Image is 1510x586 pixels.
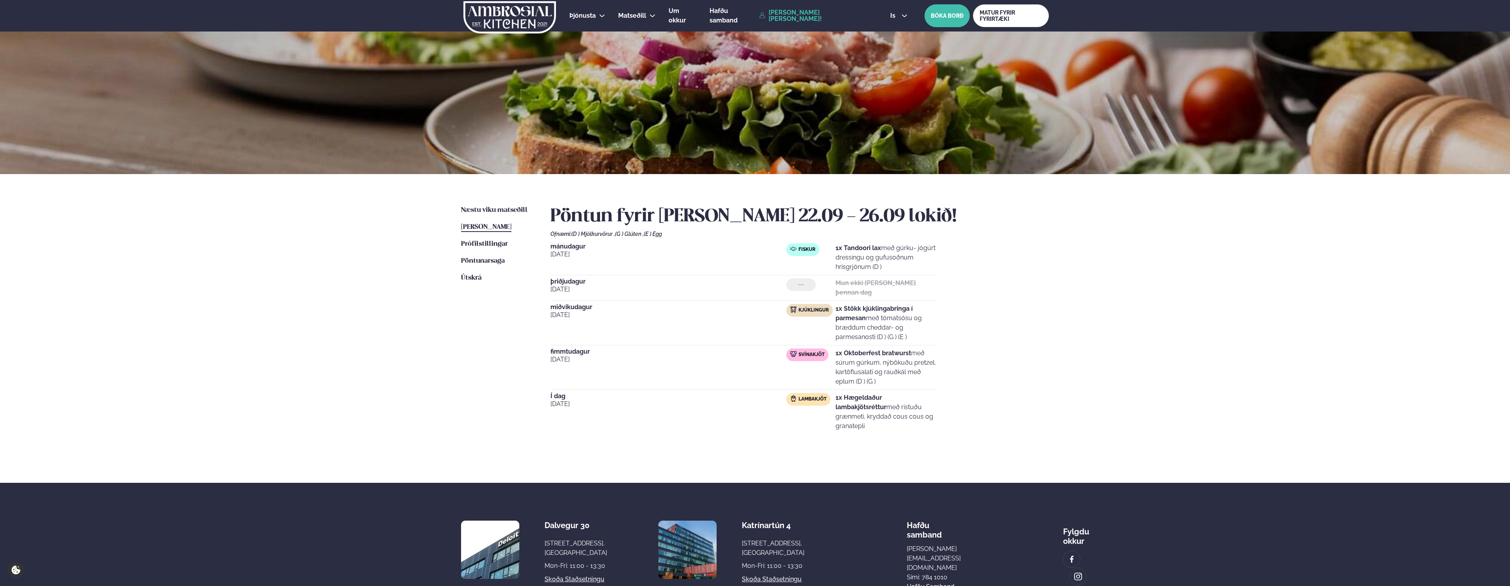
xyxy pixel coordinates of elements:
[790,351,797,357] img: pork.svg
[790,395,797,402] img: Lamb.svg
[8,562,24,578] a: Cookie settings
[461,256,505,266] a: Pöntunarsaga
[907,544,961,573] a: [PERSON_NAME][EMAIL_ADDRESS][DOMAIN_NAME]
[925,4,970,27] button: BÓKA BORÐ
[461,206,528,215] a: Næstu viku matseðill
[550,304,786,310] span: miðvikudagur
[890,13,898,19] span: is
[836,393,936,431] p: með ristuðu grænmeti, kryddað cous cous og granatepli
[644,231,662,237] span: (E ) Egg
[790,306,797,313] img: chicken.svg
[461,224,511,230] span: [PERSON_NAME]
[836,304,936,342] p: með tómatsósu og bræddum cheddar- og parmesanosti (D ) (G ) (E )
[461,273,482,283] a: Útskrá
[742,521,804,530] div: Katrínartún 4
[461,274,482,281] span: Útskrá
[461,239,508,249] a: Prófílstillingar
[710,7,737,24] span: Hafðu samband
[550,349,786,355] span: fimmtudagur
[550,399,786,409] span: [DATE]
[1067,555,1076,564] img: image alt
[884,13,913,19] button: is
[836,394,886,411] strong: 1x Hægeldaður lambakjötsréttur
[545,575,604,584] a: Skoða staðsetningu
[461,258,505,264] span: Pöntunarsaga
[759,9,872,22] a: [PERSON_NAME] [PERSON_NAME]!
[545,539,607,558] div: [STREET_ADDRESS], [GEOGRAPHIC_DATA]
[550,285,786,294] span: [DATE]
[1063,551,1080,567] a: image alt
[618,12,646,19] span: Matseðill
[545,521,607,530] div: Dalvegur 30
[799,352,824,358] span: Svínakjöt
[742,575,802,584] a: Skoða staðsetningu
[550,206,1049,228] h2: Pöntun fyrir [PERSON_NAME] 22.09 - 26.09 lokið!
[836,279,916,296] strong: Mun ekki [PERSON_NAME] þennan dag
[463,1,557,33] img: logo
[569,12,596,19] span: Þjónusta
[836,349,911,357] strong: 1x Oktoberfest bratwurst
[836,244,881,252] strong: 1x Tandoori lax
[799,247,815,253] span: Fiskur
[973,4,1049,27] a: MATUR FYRIR FYRIRTÆKI
[550,355,786,364] span: [DATE]
[1063,521,1089,546] div: Fylgdu okkur
[1070,568,1086,585] a: image alt
[550,250,786,259] span: [DATE]
[571,231,615,237] span: (D ) Mjólkurvörur ,
[907,514,942,540] span: Hafðu samband
[799,307,829,313] span: Kjúklingur
[742,539,804,558] div: [STREET_ADDRESS], [GEOGRAPHIC_DATA]
[550,310,786,320] span: [DATE]
[907,573,961,582] p: Sími: 784 1010
[618,11,646,20] a: Matseðill
[550,231,1049,237] div: Ofnæmi:
[669,7,686,24] span: Um okkur
[710,6,755,25] a: Hafðu samband
[1074,572,1082,581] img: image alt
[461,223,511,232] a: [PERSON_NAME]
[550,243,786,250] span: mánudagur
[790,246,797,252] img: fish.svg
[545,561,607,571] div: Mon-Fri: 11:00 - 13:30
[658,521,717,579] img: image alt
[550,278,786,285] span: þriðjudagur
[461,521,519,579] img: image alt
[615,231,644,237] span: (G ) Glúten ,
[798,282,804,288] span: ---
[836,349,936,386] p: með súrum gúrkum, nýbökuðu pretzel, kartöflusalati og rauðkál með eplum (D ) (G )
[742,561,804,571] div: Mon-Fri: 11:00 - 13:30
[836,243,936,272] p: með gúrku- jógúrt dressingu og gufusoðnum hrísgrjónum (D )
[669,6,697,25] a: Um okkur
[569,11,596,20] a: Þjónusta
[550,393,786,399] span: Í dag
[461,207,528,213] span: Næstu viku matseðill
[461,241,508,247] span: Prófílstillingar
[799,396,826,402] span: Lambakjöt
[836,305,913,322] strong: 1x Stökk kjúklingabringa í parmesan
